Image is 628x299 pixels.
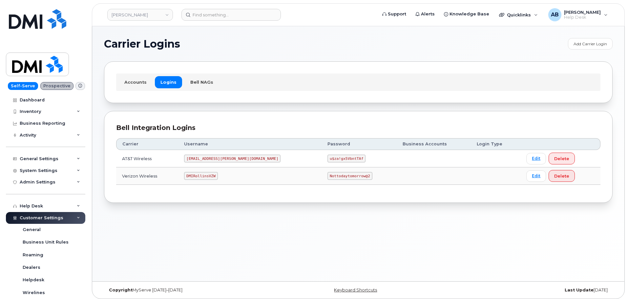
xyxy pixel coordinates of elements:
[397,138,471,150] th: Business Accounts
[554,173,569,179] span: Delete
[526,153,546,164] a: Edit
[327,172,372,180] code: Nottodaytomorrow@2
[549,170,575,182] button: Delete
[568,38,613,50] a: Add Carrier Login
[104,39,180,49] span: Carrier Logins
[471,138,520,150] th: Login Type
[178,138,322,150] th: Username
[327,155,366,162] code: u$za!gx5VbntTAf
[184,155,281,162] code: [EMAIL_ADDRESS][PERSON_NAME][DOMAIN_NAME]
[184,172,218,180] code: DMIRollinsVZW
[334,288,377,292] a: Keyboard Shortcuts
[116,167,178,185] td: Verizon Wireless
[322,138,396,150] th: Password
[565,288,594,292] strong: Last Update
[443,288,613,293] div: [DATE]
[185,76,219,88] a: Bell NAGs
[116,150,178,167] td: AT&T Wireless
[554,156,569,162] span: Delete
[526,170,546,182] a: Edit
[116,138,178,150] th: Carrier
[116,123,600,133] div: Bell Integration Logins
[109,288,133,292] strong: Copyright
[155,76,182,88] a: Logins
[119,76,152,88] a: Accounts
[104,288,274,293] div: MyServe [DATE]–[DATE]
[549,153,575,164] button: Delete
